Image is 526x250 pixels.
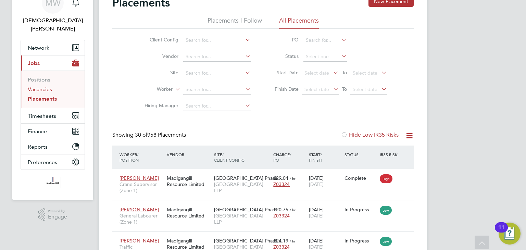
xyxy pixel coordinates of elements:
span: High [380,174,392,183]
button: Open Resource Center, 11 new notifications [499,223,521,245]
button: Finance [21,124,85,139]
label: Finish Date [268,86,299,92]
span: [GEOGRAPHIC_DATA] Phase… [214,175,282,181]
span: To [340,85,349,93]
label: PO [268,37,299,43]
input: Search for... [183,68,251,78]
span: [GEOGRAPHIC_DATA] Phase… [214,207,282,213]
input: Search for... [183,101,251,111]
label: Start Date [268,70,299,76]
a: [PERSON_NAME]General Labourer (Zone 1)Madigangill Resource Limited[GEOGRAPHIC_DATA] Phase…[GEOGRA... [118,203,414,209]
li: Placements I Follow [208,16,262,29]
button: Preferences [21,154,85,170]
div: Charge [272,148,307,166]
div: In Progress [345,207,377,213]
div: IR35 Risk [378,148,402,161]
span: Z03324 [273,181,290,187]
input: Search for... [183,52,251,62]
span: / Position [120,152,139,163]
span: Powered by [48,208,67,214]
span: Reports [28,143,48,150]
span: Timesheets [28,113,56,119]
div: Madigangill Resource Limited [165,203,212,222]
span: [DATE] [309,181,324,187]
span: Select date [353,86,377,92]
li: All Placements [279,16,319,29]
div: Site [212,148,272,166]
div: [DATE] [307,203,343,222]
span: £24.19 [273,238,288,244]
span: Low [380,206,392,215]
button: Network [21,40,85,55]
span: [PERSON_NAME] [120,175,159,181]
span: [GEOGRAPHIC_DATA] LLP [214,181,270,193]
label: Vendor [139,53,178,59]
a: Powered byEngage [38,208,67,221]
span: [GEOGRAPHIC_DATA] LLP [214,213,270,225]
span: Z03324 [273,213,290,219]
div: Showing [112,132,187,139]
label: Hiring Manager [139,102,178,109]
button: Jobs [21,55,85,71]
div: Madigangill Resource Limited [165,172,212,191]
span: [PERSON_NAME] [120,238,159,244]
span: To [340,68,349,77]
span: 958 Placements [135,132,186,138]
label: Hide Low IR35 Risks [341,132,399,138]
span: Select date [304,86,329,92]
input: Search for... [183,36,251,45]
span: [DATE] [309,244,324,250]
input: Search for... [183,85,251,95]
span: / hr [290,238,296,243]
span: Finance [28,128,47,135]
div: Status [343,148,378,161]
span: General Labourer (Zone 1) [120,213,163,225]
span: Network [28,45,49,51]
a: [PERSON_NAME]Traffic [PERSON_NAME] (CPCS) (Zone 1)Madigangill Resource Limited[GEOGRAPHIC_DATA] P... [118,234,414,240]
span: 30 of [135,132,147,138]
span: Crane Supervisor (Zone 1) [120,181,163,193]
a: [PERSON_NAME]Crane Supervisor (Zone 1)Madigangill Resource Limited[GEOGRAPHIC_DATA] Phase…[GEOGRA... [118,171,414,177]
a: Placements [28,96,57,102]
label: Worker [133,86,173,93]
span: Select date [304,70,329,76]
a: Positions [28,76,50,83]
div: Complete [345,175,377,181]
button: Reports [21,139,85,154]
span: £20.75 [273,207,288,213]
span: / hr [290,207,296,212]
span: Low [380,237,392,246]
span: £29.04 [273,175,288,181]
label: Site [139,70,178,76]
span: Z03324 [273,244,290,250]
div: In Progress [345,238,377,244]
img: madigangill-logo-retina.png [45,177,60,188]
label: Status [268,53,299,59]
a: Vacancies [28,86,52,92]
span: [PERSON_NAME] [120,207,159,213]
span: Preferences [28,159,57,165]
input: Search for... [303,36,347,45]
a: Go to home page [21,177,85,188]
div: Vendor [165,148,212,161]
div: Worker [118,148,165,166]
div: Start [307,148,343,166]
span: Select date [353,70,377,76]
button: Timesheets [21,108,85,123]
div: [DATE] [307,172,343,191]
span: / Client Config [214,152,245,163]
span: Matthew Wise [21,16,85,33]
span: / hr [290,176,296,181]
span: Jobs [28,60,40,66]
span: [GEOGRAPHIC_DATA] Phase… [214,238,282,244]
div: Jobs [21,71,85,108]
span: / PO [273,152,291,163]
div: 11 [498,227,504,236]
label: Client Config [139,37,178,43]
span: / Finish [309,152,322,163]
span: Engage [48,214,67,220]
span: [DATE] [309,213,324,219]
input: Select one [303,52,347,62]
